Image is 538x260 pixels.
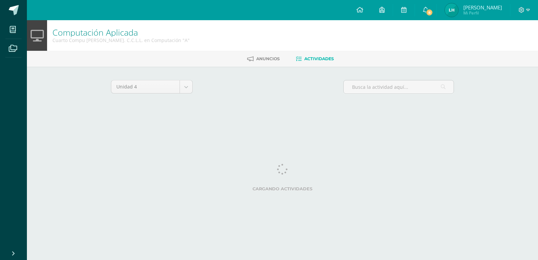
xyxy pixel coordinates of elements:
[52,37,190,43] div: Cuarto Compu Bach. C.C.L.L. en Computación 'A'
[463,10,502,16] span: Mi Perfil
[52,28,190,37] h1: Computación Aplicada
[111,186,454,191] label: Cargando actividades
[247,53,280,64] a: Anuncios
[296,53,334,64] a: Actividades
[445,3,458,17] img: 6784ce9e5d00add3ec55a23a292cc104.png
[52,27,138,38] a: Computación Aplicada
[344,80,454,94] input: Busca la actividad aquí...
[304,56,334,61] span: Actividades
[116,80,175,93] span: Unidad 4
[256,56,280,61] span: Anuncios
[111,80,192,93] a: Unidad 4
[426,9,433,16] span: 8
[463,4,502,11] span: [PERSON_NAME]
